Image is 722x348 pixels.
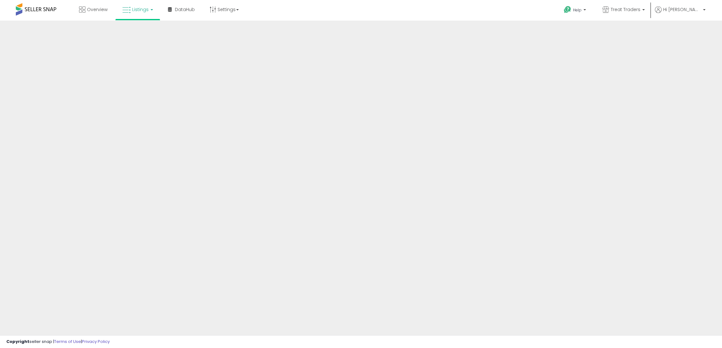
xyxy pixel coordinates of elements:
[655,6,706,21] a: Hi [PERSON_NAME]
[663,6,701,13] span: Hi [PERSON_NAME]
[87,6,108,13] span: Overview
[611,6,640,13] span: Treat Traders
[132,6,149,13] span: Listings
[564,6,571,14] i: Get Help
[559,1,592,21] a: Help
[175,6,195,13] span: DataHub
[573,7,582,13] span: Help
